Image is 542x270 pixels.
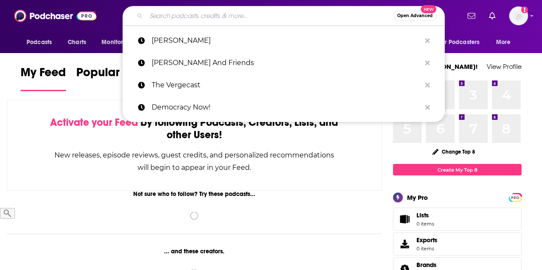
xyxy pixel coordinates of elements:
a: [PERSON_NAME] And Friends [123,52,445,74]
div: Not sure who to follow? Try these podcasts... [7,190,382,198]
a: Brands [416,261,441,269]
span: Activate your Feed [50,116,138,129]
a: The Vergecast [123,74,445,96]
span: Monitoring [102,36,132,48]
button: open menu [490,34,521,50]
img: Podchaser - Follow, Share and Rate Podcasts [14,8,96,24]
span: Podcasts [27,36,52,48]
a: [PERSON_NAME] [123,30,445,52]
img: User Profile [509,6,528,25]
span: New [421,5,436,13]
p: Democracy Now! [152,96,421,119]
a: Show notifications dropdown [464,9,479,23]
span: Lists [416,211,434,219]
div: Search podcasts, credits, & more... [123,6,445,26]
span: Exports [396,238,413,250]
a: View Profile [487,62,521,71]
span: Exports [416,236,437,244]
span: Brands [416,261,437,269]
button: open menu [433,34,492,50]
a: My Feed [21,65,66,91]
span: For Podcasters [438,36,479,48]
span: Open Advanced [397,14,433,18]
button: open menu [96,34,143,50]
a: Create My Top 8 [393,164,521,175]
a: Popular Feed [76,65,149,91]
div: New releases, episode reviews, guest credits, and personalized recommendations will begin to appe... [50,149,338,174]
div: My Pro [407,193,428,202]
button: Change Top 8 [427,146,480,157]
span: More [496,36,511,48]
button: Show profile menu [509,6,528,25]
input: Search podcasts, credits, & more... [146,9,393,23]
a: Charts [62,34,91,50]
span: 0 items [416,246,437,252]
p: The Vergecast [152,74,421,96]
p: Shane And Friends [152,52,421,74]
div: by following Podcasts, Creators, Lists, and other Users! [50,116,338,141]
span: My Feed [21,65,66,85]
button: open menu [21,34,63,50]
span: Logged in as mmjamo [509,6,528,25]
span: PRO [510,194,520,201]
a: Show notifications dropdown [485,9,499,23]
p: joe rogan [152,30,421,52]
span: 0 items [416,221,434,227]
span: Charts [68,36,86,48]
a: Democracy Now! [123,96,445,119]
span: Popular Feed [76,65,149,85]
div: ... and these creators. [7,248,382,255]
a: Exports [393,232,521,255]
span: Lists [416,211,429,219]
svg: Add a profile image [521,6,528,13]
a: Lists [393,208,521,231]
a: PRO [510,194,520,200]
button: Open AdvancedNew [393,11,437,21]
span: Lists [396,213,413,225]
